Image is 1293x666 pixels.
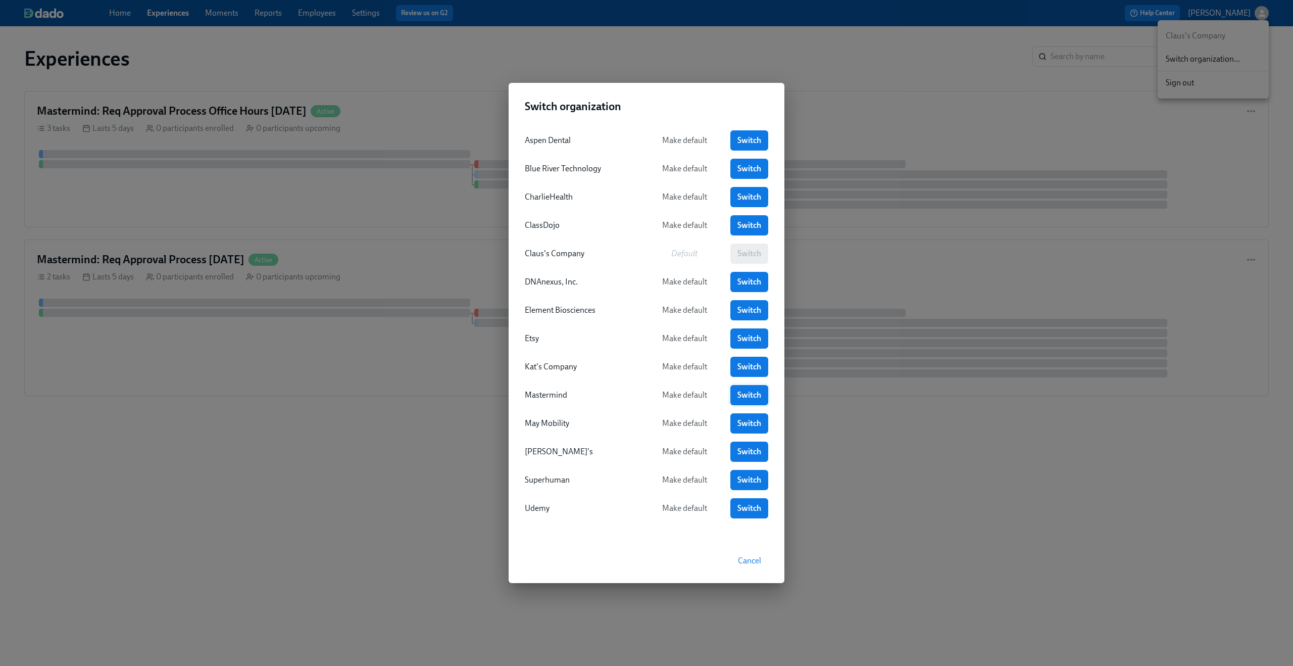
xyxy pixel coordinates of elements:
[730,413,768,434] a: Switch
[654,475,715,485] span: Make default
[737,418,761,429] span: Switch
[646,159,722,179] button: Make default
[646,442,722,462] button: Make default
[654,418,715,429] span: Make default
[730,357,768,377] a: Switch
[737,475,761,485] span: Switch
[646,215,722,235] button: Make default
[525,192,638,203] div: CharlieHealth
[646,272,722,292] button: Make default
[737,334,761,344] span: Switch
[646,498,722,518] button: Make default
[654,390,715,400] span: Make default
[654,334,715,344] span: Make default
[737,192,761,202] span: Switch
[738,556,761,566] span: Cancel
[525,390,638,401] div: Mastermind
[646,357,722,377] button: Make default
[654,192,715,202] span: Make default
[654,135,715,146] span: Make default
[525,99,768,114] h2: Switch organization
[525,305,638,316] div: Element Biosciences
[654,362,715,372] span: Make default
[646,300,722,320] button: Make default
[730,300,768,320] a: Switch
[646,413,722,434] button: Make default
[730,470,768,490] a: Switch
[731,551,768,571] button: Cancel
[646,470,722,490] button: Make default
[525,220,638,231] div: ClassDojo
[737,277,761,287] span: Switch
[730,187,768,207] a: Switch
[730,328,768,349] a: Switch
[654,277,715,287] span: Make default
[730,385,768,405] a: Switch
[646,328,722,349] button: Make default
[525,361,638,372] div: Kat's Company
[737,305,761,315] span: Switch
[730,498,768,518] a: Switch
[525,135,638,146] div: Aspen Dental
[730,442,768,462] a: Switch
[737,503,761,513] span: Switch
[646,187,722,207] button: Make default
[737,164,761,174] span: Switch
[654,305,715,315] span: Make default
[654,164,715,174] span: Make default
[730,272,768,292] a: Switch
[737,362,761,372] span: Switch
[646,130,722,151] button: Make default
[737,220,761,230] span: Switch
[654,503,715,513] span: Make default
[737,447,761,457] span: Switch
[525,418,638,429] div: May Mobility
[525,503,638,514] div: Udemy
[525,276,638,288] div: DNAnexus, Inc.
[646,385,722,405] button: Make default
[654,447,715,457] span: Make default
[730,130,768,151] a: Switch
[525,248,638,259] div: Claus's Company
[654,220,715,230] span: Make default
[525,333,638,344] div: Etsy
[730,215,768,235] a: Switch
[525,446,638,457] div: [PERSON_NAME]'s
[730,159,768,179] a: Switch
[525,474,638,486] div: Superhuman
[525,163,638,174] div: Blue River Technology
[737,390,761,400] span: Switch
[737,135,761,146] span: Switch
